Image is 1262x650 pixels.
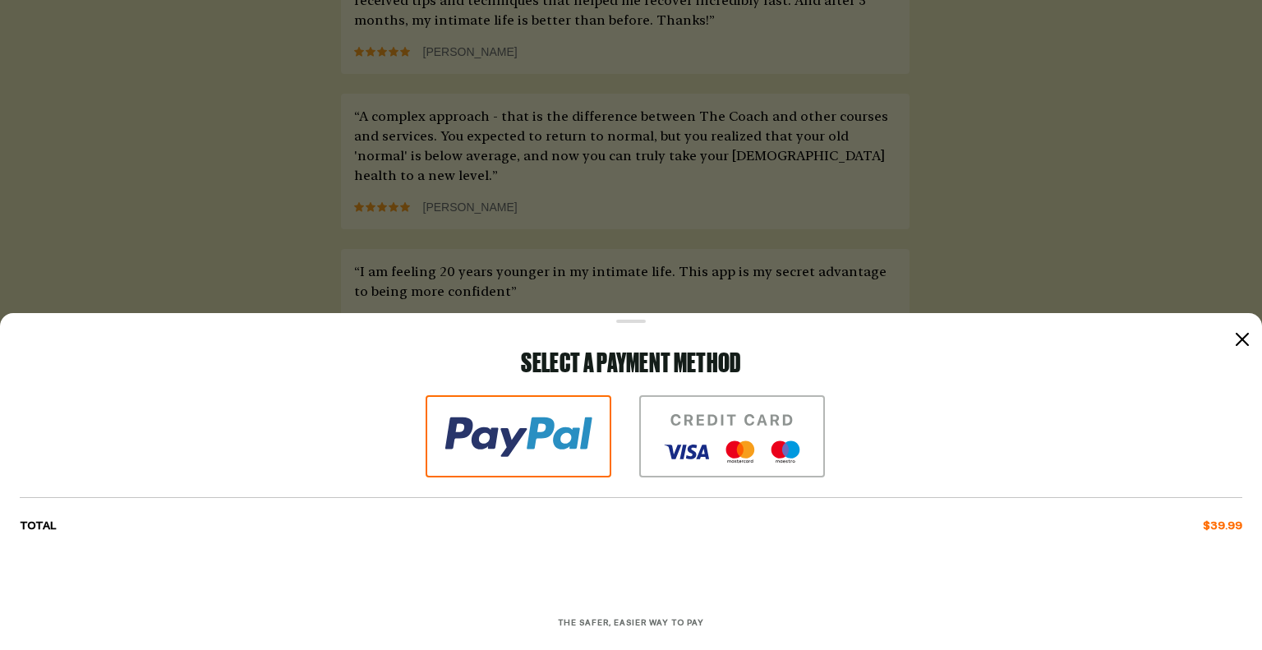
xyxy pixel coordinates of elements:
img: icon [639,395,825,477]
img: icon [426,395,611,477]
iframe: PayPal-paypal [343,554,919,599]
span: The safer, easier way to pay [558,617,704,627]
span: TOTAL [20,518,57,534]
p: Select a payment method [20,349,1242,376]
span: $39.99 [1203,518,1242,534]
